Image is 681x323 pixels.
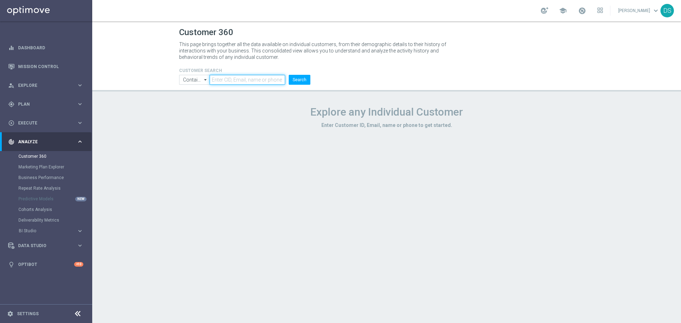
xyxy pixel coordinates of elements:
[18,140,77,144] span: Analyze
[19,229,70,233] span: BI Studio
[18,102,77,106] span: Plan
[77,101,83,107] i: keyboard_arrow_right
[75,197,87,201] div: NEW
[18,244,77,248] span: Data Studio
[18,175,74,180] a: Business Performance
[18,183,92,194] div: Repeat Rate Analysis
[18,121,77,125] span: Execute
[652,7,660,15] span: keyboard_arrow_down
[18,207,74,212] a: Cohorts Analysis
[18,151,92,162] div: Customer 360
[74,262,83,267] div: +10
[8,243,84,249] button: Data Studio keyboard_arrow_right
[8,120,77,126] div: Execute
[8,38,83,57] div: Dashboard
[19,229,77,233] div: BI Studio
[202,75,209,84] i: arrow_drop_down
[179,41,452,60] p: This page brings together all the data available on individual customers, from their demographic ...
[18,162,92,172] div: Marketing Plan Explorer
[8,82,15,89] i: person_search
[559,7,567,15] span: school
[8,64,84,69] button: Mission Control
[8,139,84,145] button: track_changes Analyze keyboard_arrow_right
[18,185,74,191] a: Repeat Rate Analysis
[18,83,77,88] span: Explore
[8,101,84,107] button: gps_fixed Plan keyboard_arrow_right
[77,82,83,89] i: keyboard_arrow_right
[8,255,83,274] div: Optibot
[8,262,84,267] button: lightbulb Optibot +10
[17,312,39,316] a: Settings
[18,225,92,236] div: BI Studio
[77,242,83,249] i: keyboard_arrow_right
[8,101,15,107] i: gps_fixed
[18,228,84,234] button: BI Studio keyboard_arrow_right
[18,194,92,204] div: Predictive Models
[8,45,84,51] button: equalizer Dashboard
[8,261,15,268] i: lightbulb
[8,139,77,145] div: Analyze
[179,106,594,118] h1: Explore any Individual Customer
[179,68,310,73] h4: CUSTOMER SEARCH
[289,75,310,85] button: Search
[18,57,83,76] a: Mission Control
[8,83,84,88] button: person_search Explore keyboard_arrow_right
[77,119,83,126] i: keyboard_arrow_right
[8,82,77,89] div: Explore
[18,215,92,225] div: Deliverability Metrics
[8,57,83,76] div: Mission Control
[8,101,77,107] div: Plan
[179,75,210,85] input: Contains
[18,38,83,57] a: Dashboard
[8,243,77,249] div: Data Studio
[77,138,83,145] i: keyboard_arrow_right
[18,164,74,170] a: Marketing Plan Explorer
[8,139,15,145] i: track_changes
[618,5,660,16] a: [PERSON_NAME]keyboard_arrow_down
[8,120,15,126] i: play_circle_outline
[8,45,15,51] i: equalizer
[18,217,74,223] a: Deliverability Metrics
[18,255,74,274] a: Optibot
[18,154,74,159] a: Customer 360
[77,228,83,234] i: keyboard_arrow_right
[7,311,13,317] i: settings
[8,120,84,126] button: play_circle_outline Execute keyboard_arrow_right
[18,204,92,215] div: Cohorts Analysis
[210,75,285,85] input: Enter CID, Email, name or phone
[179,122,594,128] h3: Enter Customer ID, Email, name or phone to get started.
[660,4,674,17] div: DS
[179,27,594,38] h1: Customer 360
[18,172,92,183] div: Business Performance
